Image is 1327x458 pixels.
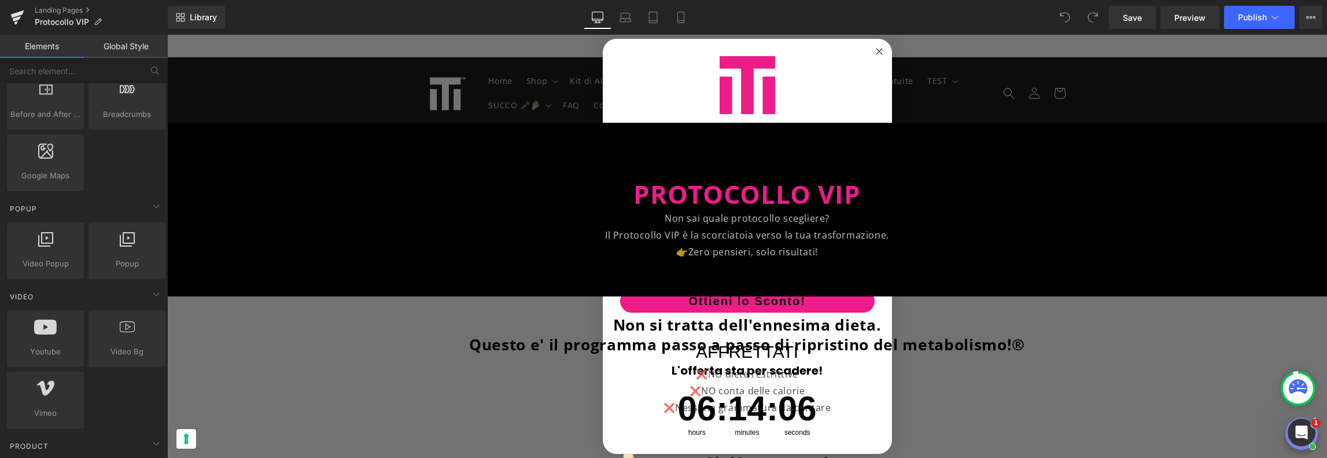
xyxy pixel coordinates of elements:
[92,258,162,270] span: Popup
[92,108,162,120] span: Breadcrumbs
[35,17,89,27] span: Protocollo VIP
[1123,12,1142,24] span: Save
[9,203,38,214] span: Popup
[190,12,217,23] span: Library
[667,6,695,29] a: Mobile
[611,6,639,29] a: Laptop
[639,6,667,29] a: Tablet
[446,280,714,301] span: Non si tratta dell'ennesima dieta.
[116,331,1044,365] p: ❌NO diete restrittive ❌NO conta delle calorie
[448,415,712,449] span: 👇🏻Scegli il Tuo Piano
[551,21,609,79] img: 26e25d54-8253-4e67-9291-30458eaf3293.png
[1118,383,1151,415] button: Open chatbox
[302,299,858,320] span: Questo e' il programma passo a passo di ripristino del metabolismo!®
[84,35,168,58] a: Global Style
[35,6,168,15] a: Landing Pages
[10,170,80,182] span: Google Maps
[10,346,80,358] span: Youtube
[1224,6,1295,29] button: Publish
[466,142,693,177] span: PROTOCOLLO VIP
[1053,6,1077,29] button: Undo
[9,394,29,414] button: Le tue preferenze relative al consenso per le tecnologie di tracciamento
[705,10,719,24] button: Close dialog
[9,441,50,452] span: Product
[10,407,80,419] span: Vimeo
[168,6,225,29] a: New Library
[1288,419,1315,446] iframe: Intercom live chat
[1142,379,1154,391] div: 1
[9,291,35,302] span: Video
[10,258,80,270] span: Video Popup
[10,108,80,120] span: Before and After Images
[1299,6,1322,29] button: More
[1160,6,1219,29] a: Preview
[116,365,1044,382] p: ❌Nessuna grammatura da contare
[1174,12,1206,24] span: Preview
[584,6,611,29] a: Desktop
[1311,419,1321,428] span: 1
[1238,13,1267,22] span: Publish
[92,346,162,358] span: Video Bg
[1081,6,1104,29] button: Redo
